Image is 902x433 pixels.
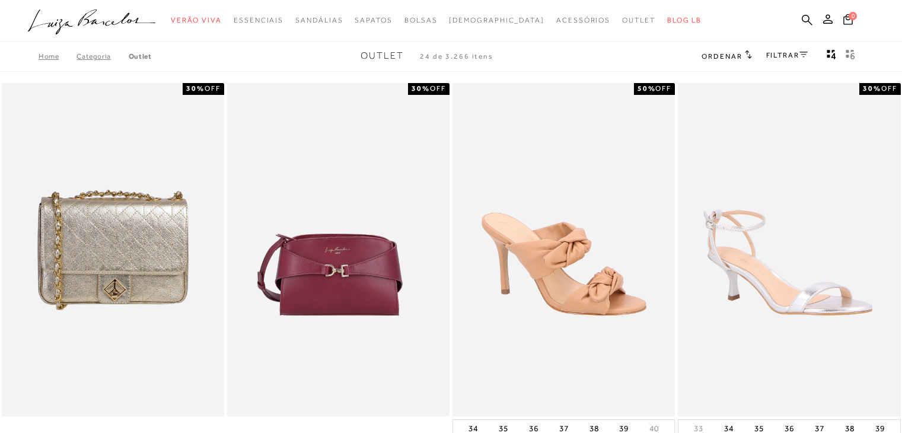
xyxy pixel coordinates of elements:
[638,84,656,93] strong: 50%
[454,85,674,415] a: MULE DE SALTO ALTO EM COURO BEGE COM LAÇOS MULE DE SALTO ALTO EM COURO BEGE COM LAÇOS
[667,9,702,31] a: BLOG LB
[849,12,857,20] span: 0
[655,84,671,93] span: OFF
[404,9,438,31] a: noSubCategoriesText
[205,84,221,93] span: OFF
[679,85,899,415] img: SANDÁLIA DE TIRAS FINAS METALIZADA PRATA DE SALTO MÉDIO
[449,16,544,24] span: [DEMOGRAPHIC_DATA]
[3,85,223,415] a: Bolsa média pesponto monograma dourado Bolsa média pesponto monograma dourado
[863,84,881,93] strong: 30%
[454,85,674,415] img: MULE DE SALTO ALTO EM COURO BEGE COM LAÇOS
[355,9,392,31] a: noSubCategoriesText
[77,52,128,61] a: Categoria
[228,85,448,415] a: BOLSA PEQUENA EM COURO MARSALA COM FERRAGEM EM GANCHO BOLSA PEQUENA EM COURO MARSALA COM FERRAGEM...
[622,9,655,31] a: noSubCategoriesText
[186,84,205,93] strong: 30%
[39,52,77,61] a: Home
[295,16,343,24] span: Sandálias
[430,84,446,93] span: OFF
[171,9,222,31] a: noSubCategoriesText
[622,16,655,24] span: Outlet
[355,16,392,24] span: Sapatos
[295,9,343,31] a: noSubCategoriesText
[404,16,438,24] span: Bolsas
[702,52,742,61] span: Ordenar
[3,85,223,415] img: Bolsa média pesponto monograma dourado
[449,9,544,31] a: noSubCategoriesText
[171,16,222,24] span: Verão Viva
[361,50,404,61] span: Outlet
[556,9,610,31] a: noSubCategoriesText
[234,16,283,24] span: Essenciais
[412,84,430,93] strong: 30%
[129,52,152,61] a: Outlet
[842,49,859,64] button: gridText6Desc
[228,85,448,415] img: BOLSA PEQUENA EM COURO MARSALA COM FERRAGEM EM GANCHO
[420,52,493,61] span: 24 de 3.266 itens
[679,85,899,415] a: SANDÁLIA DE TIRAS FINAS METALIZADA PRATA DE SALTO MÉDIO SANDÁLIA DE TIRAS FINAS METALIZADA PRATA ...
[766,51,808,59] a: FILTRAR
[840,13,856,29] button: 0
[234,9,283,31] a: noSubCategoriesText
[556,16,610,24] span: Acessórios
[823,49,840,64] button: Mostrar 4 produtos por linha
[881,84,897,93] span: OFF
[667,16,702,24] span: BLOG LB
